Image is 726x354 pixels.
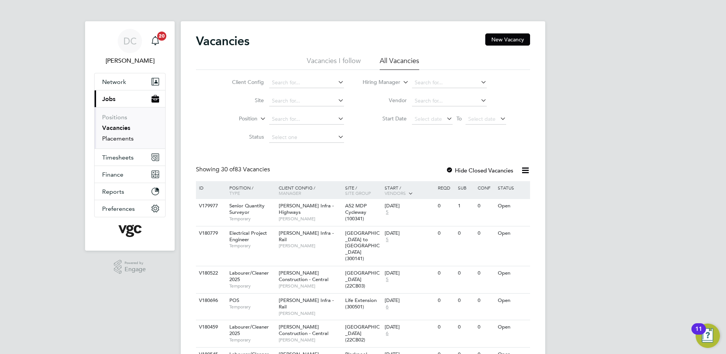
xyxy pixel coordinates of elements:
[220,79,264,85] label: Client Config
[102,124,130,131] a: Vacancies
[125,260,146,266] span: Powered by
[279,243,341,249] span: [PERSON_NAME]
[196,166,271,174] div: Showing
[385,324,434,330] div: [DATE]
[436,294,456,308] div: 0
[456,320,476,334] div: 0
[436,181,456,194] div: Reqd
[148,29,163,53] a: 20
[125,266,146,273] span: Engage
[385,297,434,304] div: [DATE]
[496,320,529,334] div: Open
[476,320,496,334] div: 0
[224,181,277,199] div: Position /
[229,243,275,249] span: Temporary
[102,114,127,121] a: Positions
[696,324,720,348] button: Open Resource Center, 11 new notifications
[95,90,165,107] button: Jobs
[269,96,344,106] input: Search for...
[269,132,344,143] input: Select one
[114,260,146,274] a: Powered byEngage
[197,294,224,308] div: V180696
[229,270,269,283] span: Labourer/Cleaner 2025
[485,33,530,46] button: New Vacancy
[476,226,496,240] div: 0
[279,270,328,283] span: [PERSON_NAME] Construction - Central
[476,294,496,308] div: 0
[345,324,380,343] span: [GEOGRAPHIC_DATA] (22CB02)
[385,277,390,283] span: 5
[95,183,165,200] button: Reports
[436,266,456,280] div: 0
[229,297,239,303] span: POS
[196,33,249,49] h2: Vacancies
[345,202,367,222] span: A52 MDP Cycleway (100341)
[695,329,702,339] div: 11
[102,188,124,195] span: Reports
[496,294,529,308] div: Open
[279,337,341,343] span: [PERSON_NAME]
[197,181,224,194] div: ID
[363,97,407,104] label: Vendor
[229,202,265,215] span: Senior Quantity Surveyor
[102,135,134,142] a: Placements
[221,166,270,173] span: 83 Vacancies
[415,115,442,122] span: Select date
[279,283,341,289] span: [PERSON_NAME]
[279,202,334,215] span: [PERSON_NAME] Infra - Highways
[229,337,275,343] span: Temporary
[454,114,464,123] span: To
[221,166,235,173] span: 30 of
[279,310,341,316] span: [PERSON_NAME]
[102,95,115,103] span: Jobs
[269,114,344,125] input: Search for...
[436,226,456,240] div: 0
[412,77,487,88] input: Search for...
[229,190,240,196] span: Type
[197,226,224,240] div: V180779
[456,226,476,240] div: 0
[118,225,142,237] img: vgcgroup-logo-retina.png
[345,297,377,310] span: Life Extension (300501)
[363,115,407,122] label: Start Date
[476,266,496,280] div: 0
[229,324,269,337] span: Labourer/Cleaner 2025
[456,181,476,194] div: Sub
[157,32,166,41] span: 20
[357,79,400,86] label: Hiring Manager
[229,216,275,222] span: Temporary
[345,230,380,262] span: [GEOGRAPHIC_DATA] to [GEOGRAPHIC_DATA] (300141)
[229,283,275,289] span: Temporary
[385,230,434,237] div: [DATE]
[496,199,529,213] div: Open
[385,270,434,277] div: [DATE]
[102,154,134,161] span: Timesheets
[476,199,496,213] div: 0
[94,29,166,65] a: DC[PERSON_NAME]
[85,21,175,251] nav: Main navigation
[436,199,456,213] div: 0
[412,96,487,106] input: Search for...
[436,320,456,334] div: 0
[343,181,383,199] div: Site /
[95,149,165,166] button: Timesheets
[496,266,529,280] div: Open
[220,133,264,140] label: Status
[277,181,343,199] div: Client Config /
[385,209,390,216] span: 5
[95,107,165,149] div: Jobs
[102,205,135,212] span: Preferences
[446,167,513,174] label: Hide Closed Vacancies
[123,36,137,46] span: DC
[279,297,334,310] span: [PERSON_NAME] Infra - Rail
[345,190,371,196] span: Site Group
[468,115,496,122] span: Select date
[95,166,165,183] button: Finance
[197,199,224,213] div: V179977
[496,181,529,194] div: Status
[229,230,267,243] span: Electrical Project Engineer
[197,266,224,280] div: V180522
[94,225,166,237] a: Go to home page
[456,294,476,308] div: 0
[220,97,264,104] label: Site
